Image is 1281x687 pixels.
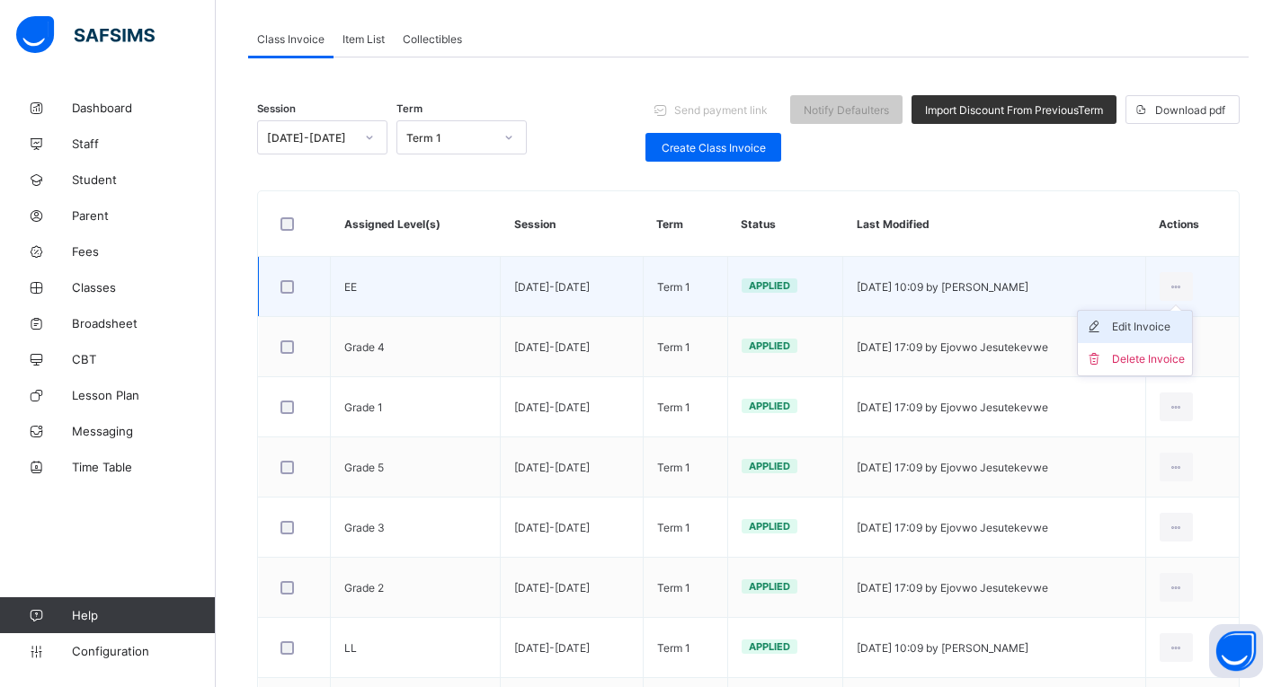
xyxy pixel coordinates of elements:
[501,498,644,558] td: [DATE]-[DATE]
[331,377,501,437] td: Grade 1
[843,558,1146,618] td: [DATE] 17:09 by Ejovwo Jesutekevwe
[843,317,1146,377] td: [DATE] 17:09 by Ejovwo Jesutekevwe
[72,280,216,295] span: Classes
[501,558,644,618] td: [DATE]-[DATE]
[72,644,215,658] span: Configuration
[727,191,842,257] th: Status
[749,279,790,292] span: Applied
[501,377,644,437] td: [DATE]-[DATE]
[331,558,501,618] td: Grade 2
[843,191,1146,257] th: Last Modified
[843,257,1146,317] td: [DATE] 10:09 by [PERSON_NAME]
[1112,350,1185,368] div: Delete Invoice
[843,498,1146,558] td: [DATE] 17:09 by Ejovwo Jesutekevwe
[643,377,727,437] td: Term 1
[267,131,354,145] div: [DATE]-[DATE]
[749,339,790,352] span: Applied
[925,103,1103,117] span: Import Discount From Previous Term
[501,618,644,678] td: [DATE]-[DATE]
[331,191,501,257] th: Assigned Level(s)
[1145,191,1239,257] th: Actions
[72,388,216,402] span: Lesson Plan
[16,16,155,54] img: safsims
[1112,318,1185,336] div: Edit Invoice
[501,191,644,257] th: Session
[804,103,889,117] span: Notify Defaulters
[749,460,790,472] span: Applied
[257,102,296,115] span: Session
[674,103,768,117] span: Send payment link
[643,558,727,618] td: Term 1
[342,32,385,46] span: Item List
[72,424,216,438] span: Messaging
[403,32,462,46] span: Collectibles
[843,618,1146,678] td: [DATE] 10:09 by [PERSON_NAME]
[643,498,727,558] td: Term 1
[643,317,727,377] td: Term 1
[659,141,768,154] span: Create Class Invoice
[331,498,501,558] td: Grade 3
[331,317,501,377] td: Grade 4
[257,32,325,46] span: Class Invoice
[501,437,644,498] td: [DATE]-[DATE]
[396,102,423,115] span: Term
[843,377,1146,437] td: [DATE] 17:09 by Ejovwo Jesutekevwe
[749,400,790,412] span: Applied
[72,608,215,622] span: Help
[72,137,216,151] span: Staff
[643,191,727,257] th: Term
[72,352,216,366] span: CBT
[72,101,216,115] span: Dashboard
[72,244,216,259] span: Fees
[331,257,501,317] td: EE
[643,437,727,498] td: Term 1
[501,257,644,317] td: [DATE]-[DATE]
[72,316,216,330] span: Broadsheet
[72,208,216,223] span: Parent
[749,520,790,533] span: Applied
[406,131,494,145] div: Term 1
[72,460,216,474] span: Time Table
[331,437,501,498] td: Grade 5
[643,257,727,317] td: Term 1
[72,172,216,187] span: Student
[501,317,644,377] td: [DATE]-[DATE]
[749,640,790,653] span: Applied
[1155,103,1225,117] span: Download pdf
[1209,624,1263,678] button: Open asap
[331,618,501,678] td: LL
[843,437,1146,498] td: [DATE] 17:09 by Ejovwo Jesutekevwe
[643,618,727,678] td: Term 1
[749,580,790,593] span: Applied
